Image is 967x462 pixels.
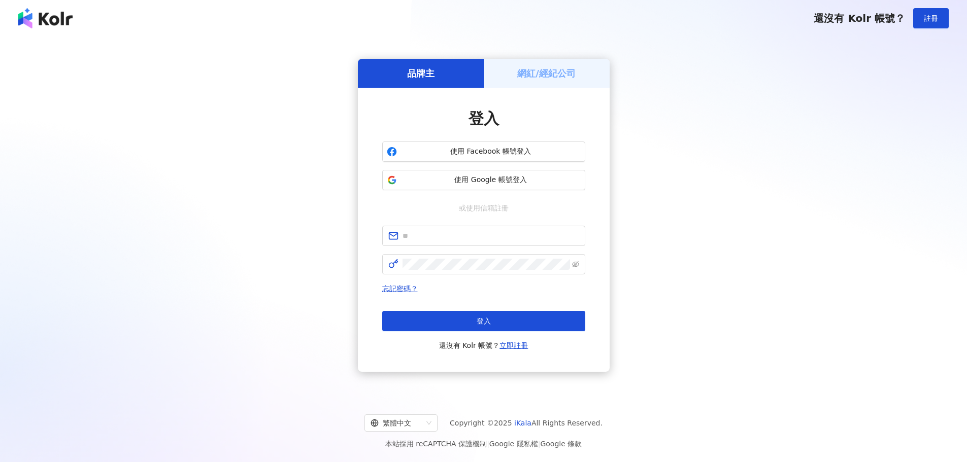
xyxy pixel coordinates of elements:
[382,141,585,162] button: 使用 Facebook 帳號登入
[487,440,489,448] span: |
[514,419,531,427] a: iKala
[538,440,541,448] span: |
[924,14,938,22] span: 註冊
[371,415,422,431] div: 繁體中文
[572,261,579,268] span: eye-invisible
[517,67,576,80] h5: 網紅/經紀公司
[18,8,73,28] img: logo
[540,440,582,448] a: Google 條款
[382,170,585,190] button: 使用 Google 帳號登入
[477,317,491,325] span: 登入
[814,12,905,24] span: 還沒有 Kolr 帳號？
[913,8,949,28] button: 註冊
[401,147,581,157] span: 使用 Facebook 帳號登入
[450,417,603,429] span: Copyright © 2025 All Rights Reserved.
[382,285,418,293] a: 忘記密碼？
[469,110,499,127] span: 登入
[382,311,585,331] button: 登入
[499,341,528,349] a: 立即註冊
[452,202,516,214] span: 或使用信箱註冊
[385,438,582,450] span: 本站採用 reCAPTCHA 保護機制
[401,175,581,185] span: 使用 Google 帳號登入
[407,67,435,80] h5: 品牌主
[439,339,528,351] span: 還沒有 Kolr 帳號？
[489,440,538,448] a: Google 隱私權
